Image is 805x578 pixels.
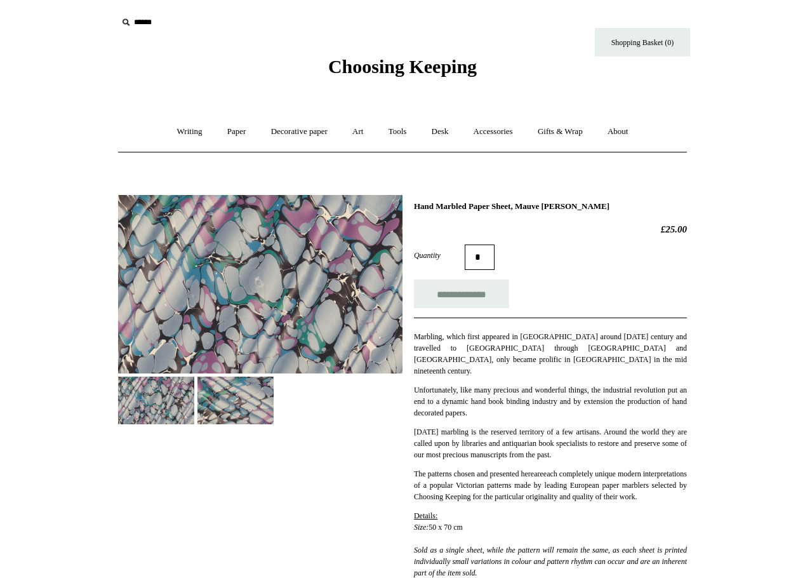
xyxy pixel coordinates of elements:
[414,511,437,520] span: Details:
[328,66,477,75] a: Choosing Keeping
[595,28,690,57] a: Shopping Basket (0)
[420,115,460,149] a: Desk
[216,115,258,149] a: Paper
[414,250,465,261] label: Quantity
[414,224,687,235] h2: £25.00
[414,201,687,212] h1: Hand Marbled Paper Sheet, Mauve [PERSON_NAME]
[414,523,429,532] em: Size:
[166,115,214,149] a: Writing
[197,377,274,424] img: Hand Marbled Paper Sheet, Mauve Jewel Ripple
[414,386,687,417] span: Unfortunately, like many precious and wonderful things, the industrial revolution put an end to a...
[534,469,543,478] span: are
[414,427,687,459] span: [DATE] marbling is the reserved territory of a few artisans. Around the world they are called upo...
[462,115,524,149] a: Accessories
[414,546,687,577] i: Sold as a single sheet, while the pattern will remain the same, as each sheet is printed individu...
[377,115,418,149] a: Tools
[414,469,687,501] span: each completely unique modern interpretations of a popular Victorian patterns made by leading Eur...
[260,115,339,149] a: Decorative paper
[414,469,534,478] span: The patterns chosen and presented here
[328,56,477,77] span: Choosing Keeping
[414,331,687,377] p: Marbling, which first appeared in [GEOGRAPHIC_DATA] around [DATE] century and travelled to [GEOGR...
[118,195,403,373] img: Hand Marbled Paper Sheet, Mauve Jewel Ripple
[596,115,640,149] a: About
[118,377,194,424] img: Hand Marbled Paper Sheet, Mauve Jewel Ripple
[341,115,375,149] a: Art
[526,115,594,149] a: Gifts & Wrap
